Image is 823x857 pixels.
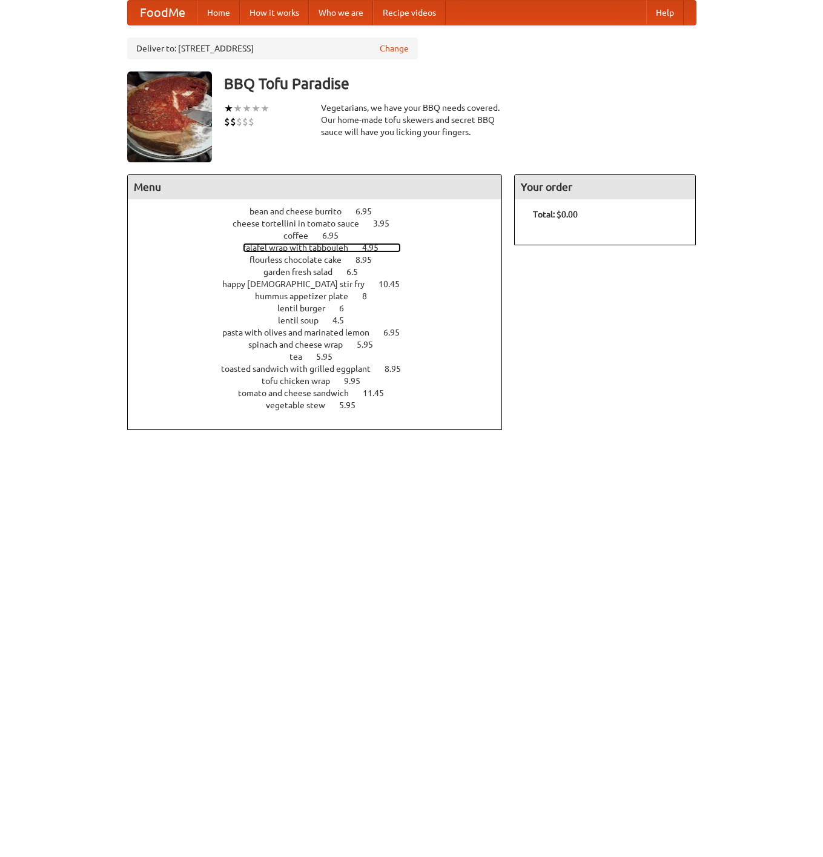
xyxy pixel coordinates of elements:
a: Home [197,1,240,25]
span: tomato and cheese sandwich [238,388,361,398]
div: Vegetarians, we have your BBQ needs covered. Our home-made tofu skewers and secret BBQ sauce will... [321,102,503,138]
li: $ [224,115,230,128]
span: 4.5 [332,316,356,325]
span: 10.45 [378,279,412,289]
h3: BBQ Tofu Paradise [224,71,696,96]
a: lentil soup 4.5 [278,316,366,325]
a: toasted sandwich with grilled eggplant 8.95 [221,364,423,374]
span: lentil soup [278,316,331,325]
img: angular.jpg [127,71,212,162]
span: bean and cheese burrito [250,207,354,216]
span: happy [DEMOGRAPHIC_DATA] stir fry [222,279,377,289]
span: 6 [339,303,356,313]
span: 5.95 [357,340,385,349]
a: happy [DEMOGRAPHIC_DATA] stir fry 10.45 [222,279,422,289]
span: 6.95 [355,207,384,216]
a: Who we are [309,1,373,25]
li: $ [236,115,242,128]
a: tofu chicken wrap 9.95 [262,376,383,386]
li: ★ [224,102,233,115]
span: 9.95 [344,376,372,386]
span: 3.95 [373,219,402,228]
span: spinach and cheese wrap [248,340,355,349]
span: 6.95 [383,328,412,337]
span: toasted sandwich with grilled eggplant [221,364,383,374]
a: How it works [240,1,309,25]
span: hummus appetizer plate [255,291,360,301]
a: coffee 6.95 [283,231,361,240]
b: Total: $0.00 [533,210,578,219]
a: Recipe videos [373,1,446,25]
a: tea 5.95 [289,352,355,362]
span: tofu chicken wrap [262,376,342,386]
li: $ [242,115,248,128]
a: FoodMe [128,1,197,25]
h4: Menu [128,175,502,199]
li: ★ [251,102,260,115]
span: falafel wrap with tabbouleh [243,243,360,253]
div: Deliver to: [STREET_ADDRESS] [127,38,418,59]
a: vegetable stew 5.95 [266,400,378,410]
a: falafel wrap with tabbouleh 4.95 [243,243,401,253]
span: 6.95 [322,231,351,240]
a: Help [646,1,684,25]
a: lentil burger 6 [277,303,366,313]
a: spinach and cheese wrap 5.95 [248,340,395,349]
span: 8.95 [385,364,413,374]
a: Change [380,42,409,55]
span: cheese tortellini in tomato sauce [233,219,371,228]
span: 5.95 [339,400,368,410]
li: ★ [233,102,242,115]
a: garden fresh salad 6.5 [263,267,380,277]
span: vegetable stew [266,400,337,410]
span: pasta with olives and marinated lemon [222,328,382,337]
a: hummus appetizer plate 8 [255,291,389,301]
li: ★ [242,102,251,115]
li: $ [248,115,254,128]
span: 8.95 [355,255,384,265]
a: pasta with olives and marinated lemon 6.95 [222,328,422,337]
li: $ [230,115,236,128]
a: cheese tortellini in tomato sauce 3.95 [233,219,412,228]
span: tea [289,352,314,362]
span: flourless chocolate cake [250,255,354,265]
a: bean and cheese burrito 6.95 [250,207,394,216]
span: 8 [362,291,379,301]
span: garden fresh salad [263,267,345,277]
span: 4.95 [362,243,391,253]
span: 11.45 [363,388,396,398]
a: flourless chocolate cake 8.95 [250,255,394,265]
span: 6.5 [346,267,370,277]
span: lentil burger [277,303,337,313]
li: ★ [260,102,269,115]
span: coffee [283,231,320,240]
span: 5.95 [316,352,345,362]
h4: Your order [515,175,695,199]
a: tomato and cheese sandwich 11.45 [238,388,406,398]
